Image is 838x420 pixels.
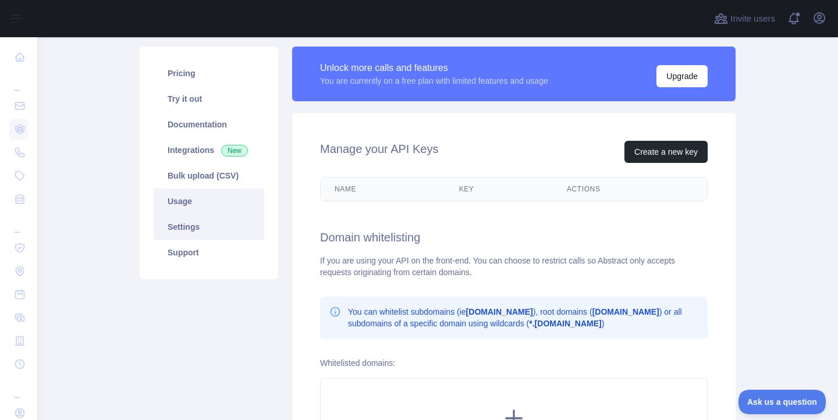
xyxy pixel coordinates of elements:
[9,70,28,93] div: ...
[154,240,264,265] a: Support
[154,214,264,240] a: Settings
[348,306,698,329] p: You can whitelist subdomains (ie ), root domains ( ) or all subdomains of a specific domain using...
[9,212,28,235] div: ...
[154,60,264,86] a: Pricing
[221,145,248,156] span: New
[154,112,264,137] a: Documentation
[321,177,445,201] th: Name
[445,177,553,201] th: Key
[320,229,708,245] h2: Domain whitelisting
[320,358,395,368] label: Whitelisted domains:
[730,12,775,26] span: Invite users
[712,9,777,28] button: Invite users
[656,65,708,87] button: Upgrade
[9,377,28,400] div: ...
[466,307,533,316] b: [DOMAIN_NAME]
[154,137,264,163] a: Integrations New
[553,177,707,201] th: Actions
[624,141,708,163] button: Create a new key
[738,390,826,414] iframe: Toggle Customer Support
[154,86,264,112] a: Try it out
[320,61,548,75] div: Unlock more calls and features
[592,307,659,316] b: [DOMAIN_NAME]
[320,141,438,163] h2: Manage your API Keys
[320,255,708,278] div: If you are using your API on the front-end. You can choose to restrict calls so Abstract only acc...
[154,188,264,214] a: Usage
[320,75,548,87] div: You are currently on a free plan with limited features and usage
[529,319,601,328] b: *.[DOMAIN_NAME]
[154,163,264,188] a: Bulk upload (CSV)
